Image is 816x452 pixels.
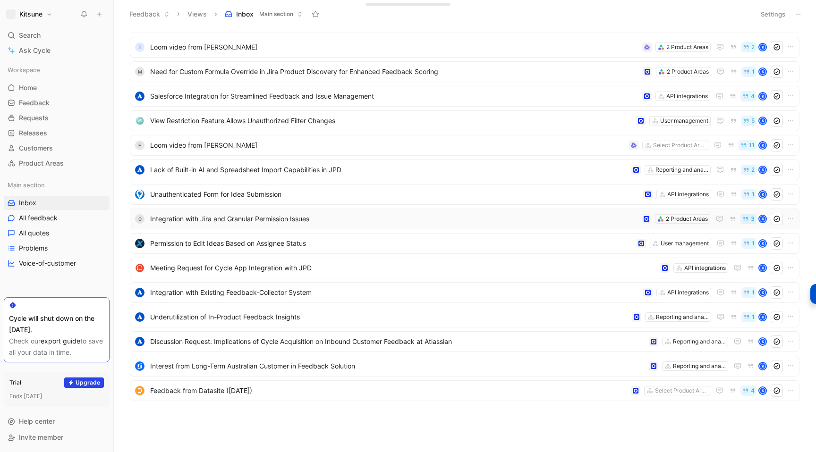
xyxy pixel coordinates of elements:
[673,337,726,346] div: Reporting and analytics
[684,263,726,273] div: API integrations
[759,363,766,369] div: K
[8,65,40,75] span: Workspace
[741,189,756,200] button: 1
[259,9,293,19] span: Main section
[41,337,80,345] a: export guide
[4,63,110,77] div: Workspace
[759,240,766,247] div: K
[150,360,645,372] span: Interest from Long-Term Australian Customer in Feedback Solution
[135,190,144,199] img: logo
[183,7,211,21] button: Views
[4,126,110,140] a: Releases
[4,156,110,170] a: Product Areas
[751,167,755,173] span: 2
[135,337,144,346] img: logo
[135,214,144,224] div: C
[19,198,36,208] span: Inbox
[19,159,64,168] span: Product Areas
[666,42,708,52] div: 2 Product Areas
[751,118,755,124] span: 5
[740,91,756,101] button: 4
[759,93,766,100] div: K
[673,361,726,371] div: Reporting and analytics
[749,142,755,148] span: 11
[19,143,53,153] span: Customers
[125,7,174,21] button: Feedback
[150,262,656,274] span: Meeting Request for Cycle App Integration with JPD
[19,128,47,138] span: Releases
[135,312,144,322] img: logo
[741,116,756,126] button: 5
[759,338,766,345] div: K
[19,433,63,441] span: Invite member
[19,30,41,41] span: Search
[751,388,755,393] span: 4
[4,256,110,270] a: Voice-of-customer
[751,44,755,50] span: 2
[150,91,638,102] span: Salesforce Integration for Streamlined Feedback and Issue Management
[656,312,709,322] div: Reporting and analytics
[661,239,709,248] div: User management
[130,258,799,278] a: logoMeeting Request for Cycle App Integration with JPDAPI integrationsK
[741,165,756,175] button: 2
[759,117,766,124] div: K
[666,214,708,224] div: 2 Product Areas
[752,314,755,320] span: 1
[221,7,307,21] button: InboxMain section
[4,178,110,270] div: Main sectionInboxAll feedbackAll quotesProblemsVoice-of-customer
[667,67,709,76] div: 2 Product Areas
[19,417,55,425] span: Help center
[741,287,756,298] button: 1
[759,216,766,222] div: K
[751,216,755,222] span: 3
[130,110,799,131] a: logoView Restriction Feature Allows Unauthorized Filter ChangesUser management5K
[130,282,799,303] a: logoIntegration with Existing Feedback-Collector SystemAPI integrations1K
[740,385,756,396] button: 4
[752,241,755,246] span: 1
[660,116,708,126] div: User management
[130,61,799,82] a: MNeed for Custom Formula Override in Jira Product Discovery for Enhanced Feedback Scoring2 Produc...
[135,263,144,273] img: logo
[130,233,799,254] a: logoPermission to Edit Ideas Based on Assignee StatusUser management1K
[130,37,799,58] a: ILoom video from [PERSON_NAME]2 Product Areas2K
[150,385,627,396] span: Feedback from Datasite ([DATE])
[150,287,639,298] span: Integration with Existing Feedback-Collector System
[135,67,144,76] div: M
[130,380,799,401] a: logoFeedback from Datasite ([DATE])Select Product Areas4K
[130,307,799,327] a: logoUnderutilization of In-Product Feedback InsightsReporting and analytics1K
[4,430,110,444] div: Invite member
[9,313,104,335] div: Cycle will shut down on the [DATE].
[739,140,756,151] button: 11
[759,191,766,198] div: K
[130,356,799,377] a: logoInterest from Long-Term Australian Customer in Feedback SolutionReporting and analyticsK
[655,386,708,395] div: Select Product Areas
[19,243,48,253] span: Problems
[759,387,766,394] div: K
[19,45,51,56] span: Ask Cycle
[759,44,766,50] div: K
[741,67,756,77] button: 1
[4,111,110,125] a: Requests
[19,259,76,268] span: Voice-of-customer
[135,92,144,101] img: logo
[150,164,628,176] span: Lack of Built-in AI and Spreadsheet Import Capabilities in JPD
[666,92,708,101] div: API integrations
[655,165,708,175] div: Reporting and analytics
[751,93,755,99] span: 4
[4,241,110,255] a: Problems
[19,228,49,238] span: All quotes
[9,392,104,401] div: Ends [DATE]
[740,214,756,224] button: 3
[4,178,110,192] div: Main section
[135,116,144,126] img: logo
[236,9,254,19] span: Inbox
[130,159,799,180] a: logoLack of Built-in AI and Spreadsheet Import Capabilities in JPDReporting and analytics2K
[9,335,104,358] div: Check our to save all your data in time.
[19,213,58,223] span: All feedback
[150,336,645,347] span: Discussion Request: Implications of Cycle Acquisition on Inbound Customer Feedback at Atlassian
[756,8,790,21] button: Settings
[135,141,144,150] div: E
[759,289,766,296] div: K
[19,113,49,123] span: Requests
[4,28,110,42] div: Search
